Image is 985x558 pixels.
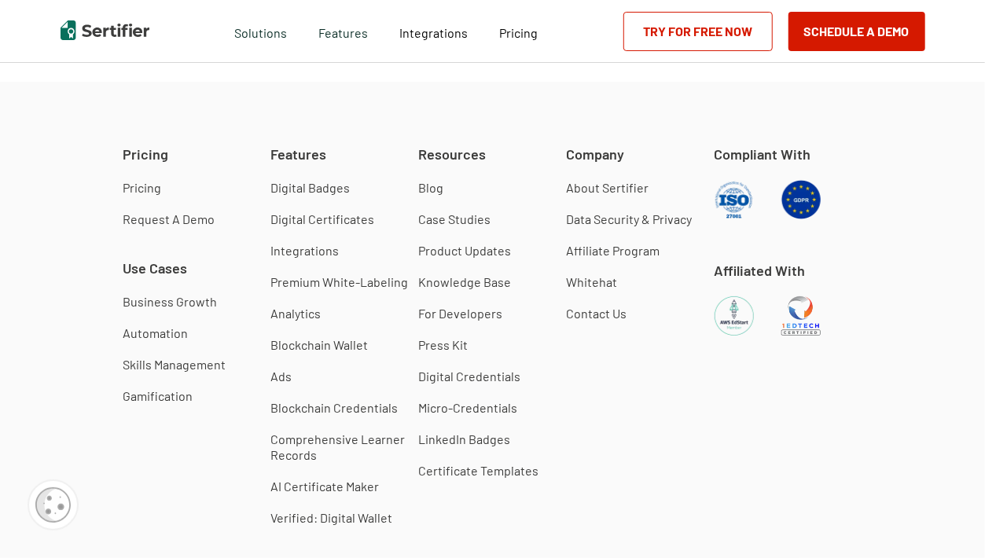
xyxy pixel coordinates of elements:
[781,296,821,336] img: 1EdTech Certified
[123,180,161,196] a: Pricing
[418,400,517,416] a: Micro-Credentials
[270,180,350,196] a: Digital Badges
[418,243,511,259] a: Product Updates
[567,306,627,321] a: Contact Us
[418,337,468,353] a: Press Kit
[318,21,368,41] span: Features
[567,211,693,227] a: Data Security & Privacy
[270,274,408,290] a: Premium White-Labeling
[123,145,168,164] span: Pricing
[418,180,443,196] a: Blog
[715,145,811,164] span: Compliant With
[270,243,339,259] a: Integrations
[567,180,649,196] a: About Sertifier
[499,25,538,40] span: Pricing
[567,243,660,259] a: Affiliate Program
[270,400,398,416] a: Blockchain Credentials
[567,145,625,164] span: Company
[399,25,468,40] span: Integrations
[418,306,502,321] a: For Developers
[399,21,468,41] a: Integrations
[418,369,520,384] a: Digital Credentials
[567,274,618,290] a: Whitehat
[234,21,287,41] span: Solutions
[270,337,368,353] a: Blockchain Wallet
[270,431,418,463] a: Comprehensive Learner Records
[35,487,71,523] img: Cookie Popup Icon
[418,463,538,479] a: Certificate Templates
[715,180,754,219] img: ISO Compliant
[418,431,510,447] a: LinkedIn Badges
[123,259,187,278] span: Use Cases
[623,12,773,51] a: Try for Free Now
[788,12,925,51] button: Schedule a Demo
[715,261,806,281] span: Affiliated With
[123,325,188,341] a: Automation
[270,145,326,164] span: Features
[499,21,538,41] a: Pricing
[123,211,215,227] a: Request A Demo
[270,211,374,227] a: Digital Certificates
[781,180,821,219] img: GDPR Compliant
[123,294,217,310] a: Business Growth
[418,211,491,227] a: Case Studies
[418,145,486,164] span: Resources
[418,274,511,290] a: Knowledge Base
[906,483,985,558] iframe: Chat Widget
[270,306,321,321] a: Analytics
[123,357,226,373] a: Skills Management
[715,296,754,336] img: AWS EdStart
[270,510,392,526] a: Verified: Digital Wallet
[61,20,149,40] img: Sertifier | Digital Credentialing Platform
[123,388,193,404] a: Gamification
[270,369,292,384] a: Ads
[270,479,379,494] a: AI Certificate Maker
